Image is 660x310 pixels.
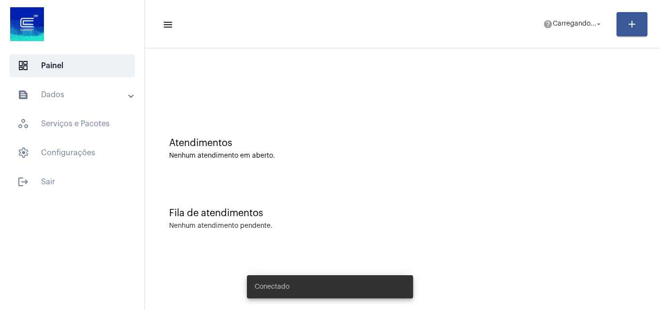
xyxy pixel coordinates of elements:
span: Carregando... [553,21,596,28]
div: Nenhum atendimento pendente. [169,222,273,230]
button: Carregando... [537,15,609,34]
div: Atendimentos [169,138,636,148]
mat-expansion-panel-header: sidenav iconDados [6,83,144,106]
mat-icon: sidenav icon [17,89,29,101]
span: Serviços e Pacotes [10,112,135,135]
span: Painel [10,54,135,77]
span: Configurações [10,141,135,164]
mat-icon: arrow_drop_down [594,20,603,29]
mat-icon: sidenav icon [162,19,172,30]
span: sidenav icon [17,60,29,72]
span: Conectado [255,282,289,292]
mat-icon: sidenav icon [17,176,29,188]
div: Fila de atendimentos [169,208,636,219]
div: Nenhum atendimento em aberto. [169,152,636,160]
img: d4669ae0-8c07-2337-4f67-34b0df7f5ae4.jpeg [8,5,46,44]
mat-icon: add [626,18,638,30]
span: Sair [10,170,135,193]
span: sidenav icon [17,147,29,159]
span: sidenav icon [17,118,29,130]
mat-icon: help [543,19,553,29]
mat-panel-title: Dados [17,89,129,101]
